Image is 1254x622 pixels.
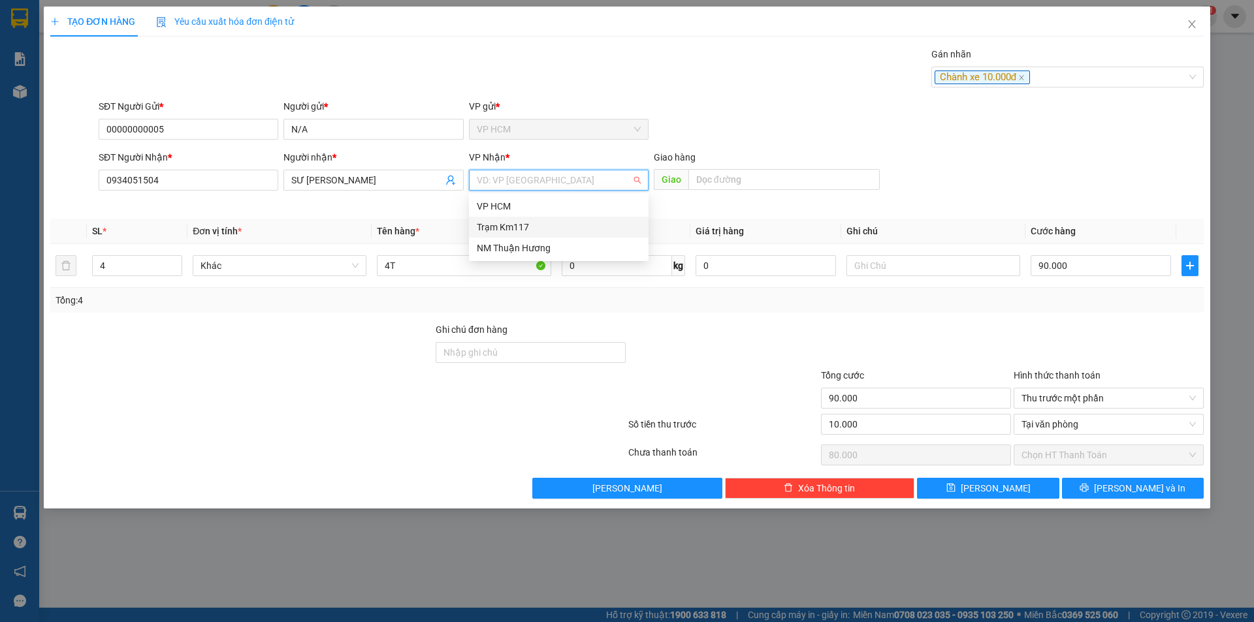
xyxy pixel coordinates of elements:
[469,152,506,163] span: VP Nhận
[628,419,696,429] label: Số tiền thu trước
[99,99,278,114] div: SĐT Người Gửi
[193,226,242,236] span: Đơn vị tính
[56,255,76,276] button: delete
[821,370,864,381] span: Tổng cước
[201,256,359,275] span: Khác
[1080,483,1089,493] span: printer
[477,220,641,234] div: Trạm Km117
[672,255,685,276] span: kg
[1182,260,1198,271] span: plus
[129,54,171,61] span: Trạm Km117
[92,226,103,236] span: SL
[477,199,641,213] div: VP HCM
[1031,226,1076,236] span: Cước hàng
[436,324,507,335] label: Ghi chú đơn hàng
[725,478,915,499] button: deleteXóa Thông tin
[99,77,169,93] span: [STREET_ADDRESS][PERSON_NAME]
[935,70,1030,85] span: Chành xe 10.000đ
[1094,481,1185,495] span: [PERSON_NAME] và In
[961,481,1031,495] span: [PERSON_NAME]
[627,445,820,468] div: Chưa thanh toán
[436,342,626,363] input: Ghi chú đơn hàng
[445,175,456,185] span: user-add
[1187,19,1197,29] span: close
[654,152,696,163] span: Giao hàng
[469,196,649,217] div: VP HCM
[156,17,167,27] img: icon
[654,169,688,190] span: Giao
[30,54,57,61] span: VP HCM
[821,414,1011,435] input: 0
[688,169,880,190] input: Dọc đường
[283,150,463,164] div: Người nhận
[841,219,1025,244] th: Ghi chú
[5,69,93,101] span: Số 170 [PERSON_NAME], P8, Q11, [PERSON_NAME][GEOGRAPHIC_DATA][PERSON_NAME]
[56,293,484,307] div: Tổng: 4
[696,226,744,236] span: Giá trị hàng
[931,49,971,59] label: Gán nhãn
[469,217,649,238] div: Trạm Km117
[283,99,463,114] div: Người gửi
[1014,370,1101,381] label: Hình thức thanh toán
[469,99,649,114] div: VP gửi
[477,241,641,255] div: NM Thuận Hương
[477,119,641,139] span: VP HCM
[50,16,135,27] span: TẠO ĐƠN HÀNG
[1174,7,1210,43] button: Close
[592,481,662,495] span: [PERSON_NAME]
[99,54,130,61] span: VP Nhận:
[57,23,180,33] strong: (NHÀ XE [GEOGRAPHIC_DATA])
[784,483,793,493] span: delete
[1021,445,1196,465] span: Chọn HT Thanh Toán
[696,255,836,276] input: 0
[798,481,855,495] span: Xóa Thông tin
[469,192,649,207] div: Văn phòng không hợp lệ
[377,226,419,236] span: Tên hàng
[1018,74,1025,81] span: close
[846,255,1020,276] input: Ghi Chú
[469,238,649,258] div: NM Thuận Hương
[156,16,294,27] span: Yêu cầu xuất hóa đơn điện tử
[61,35,176,44] strong: HCM - ĐỊNH QUÁN - PHƯƠNG LÂM
[532,478,722,499] button: [PERSON_NAME]
[99,150,278,164] div: SĐT Người Nhận
[50,17,59,26] span: plus
[50,7,187,22] strong: NHÀ XE THUẬN HƯƠNG
[8,9,41,42] img: logo
[1062,478,1204,499] button: printer[PERSON_NAME] và In
[1182,255,1198,276] button: plus
[1021,388,1196,408] span: Thu trước một phần
[917,478,1059,499] button: save[PERSON_NAME]
[377,255,551,276] input: VD: Bàn, Ghế
[1021,414,1196,434] span: Tại văn phòng
[946,483,956,493] span: save
[5,54,30,61] span: VP Gửi:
